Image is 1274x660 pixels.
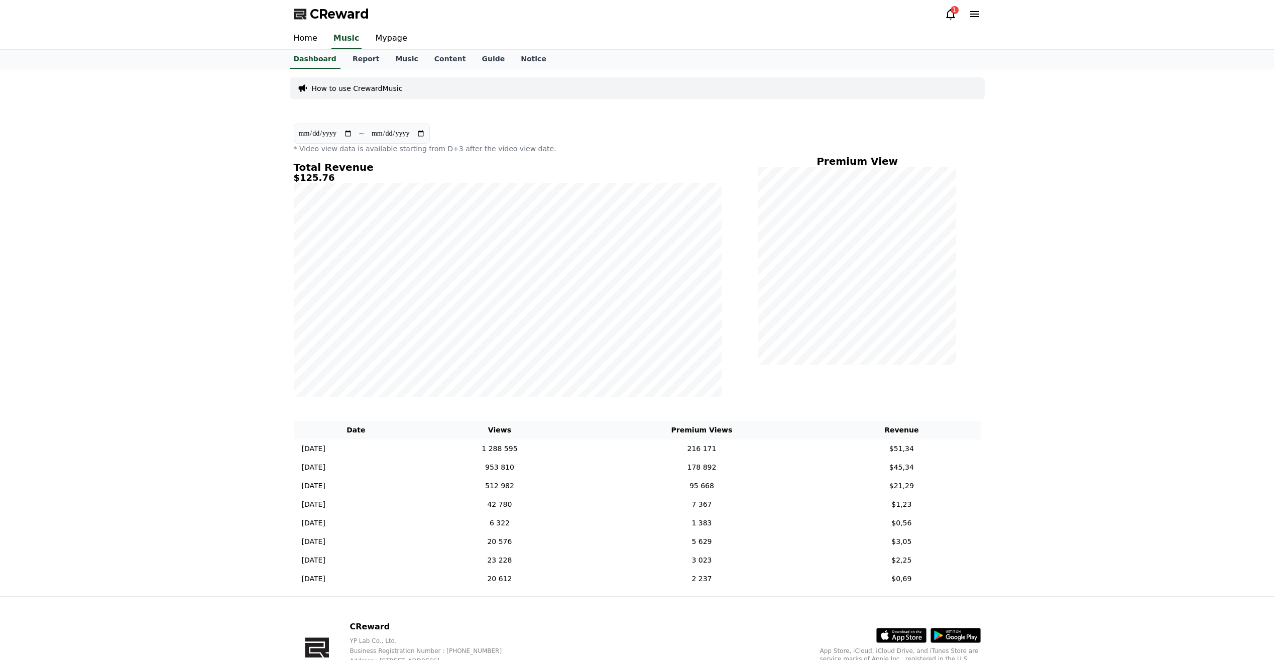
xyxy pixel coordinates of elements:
[823,570,980,588] td: $0,69
[302,518,325,528] p: [DATE]
[581,570,823,588] td: 2 237
[387,50,426,69] a: Music
[290,50,340,69] a: Dashboard
[418,514,581,532] td: 6 322
[418,551,581,570] td: 23 228
[945,8,957,20] a: 1
[294,173,722,183] h5: $125.76
[823,551,980,570] td: $2,25
[823,458,980,477] td: $45,34
[294,162,722,173] h4: Total Revenue
[823,514,980,532] td: $0,56
[823,439,980,458] td: $51,34
[302,499,325,510] p: [DATE]
[310,6,369,22] span: CReward
[581,477,823,495] td: 95 668
[418,532,581,551] td: 20 576
[474,50,513,69] a: Guide
[302,574,325,584] p: [DATE]
[350,647,518,655] p: Business Registration Number : [PHONE_NUMBER]
[286,28,325,49] a: Home
[302,536,325,547] p: [DATE]
[350,637,518,645] p: YP Lab Co., Ltd.
[823,495,980,514] td: $1,23
[302,462,325,473] p: [DATE]
[581,514,823,532] td: 1 383
[418,495,581,514] td: 42 780
[581,421,823,439] th: Premium Views
[581,551,823,570] td: 3 023
[302,481,325,491] p: [DATE]
[294,421,419,439] th: Date
[294,6,369,22] a: CReward
[581,495,823,514] td: 7 367
[331,28,362,49] a: Music
[350,621,518,633] p: CReward
[951,6,959,14] div: 1
[418,421,581,439] th: Views
[359,128,365,140] p: ~
[418,439,581,458] td: 1 288 595
[513,50,554,69] a: Notice
[368,28,415,49] a: Mypage
[344,50,388,69] a: Report
[418,458,581,477] td: 953 810
[581,458,823,477] td: 178 892
[823,532,980,551] td: $3,05
[418,570,581,588] td: 20 612
[294,144,722,154] p: * Video view data is available starting from D+3 after the video view date.
[823,421,980,439] th: Revenue
[302,444,325,454] p: [DATE]
[581,439,823,458] td: 216 171
[823,477,980,495] td: $21,29
[758,156,957,167] h4: Premium View
[581,532,823,551] td: 5 629
[302,555,325,566] p: [DATE]
[426,50,474,69] a: Content
[312,83,403,93] a: How to use CrewardMusic
[418,477,581,495] td: 512 982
